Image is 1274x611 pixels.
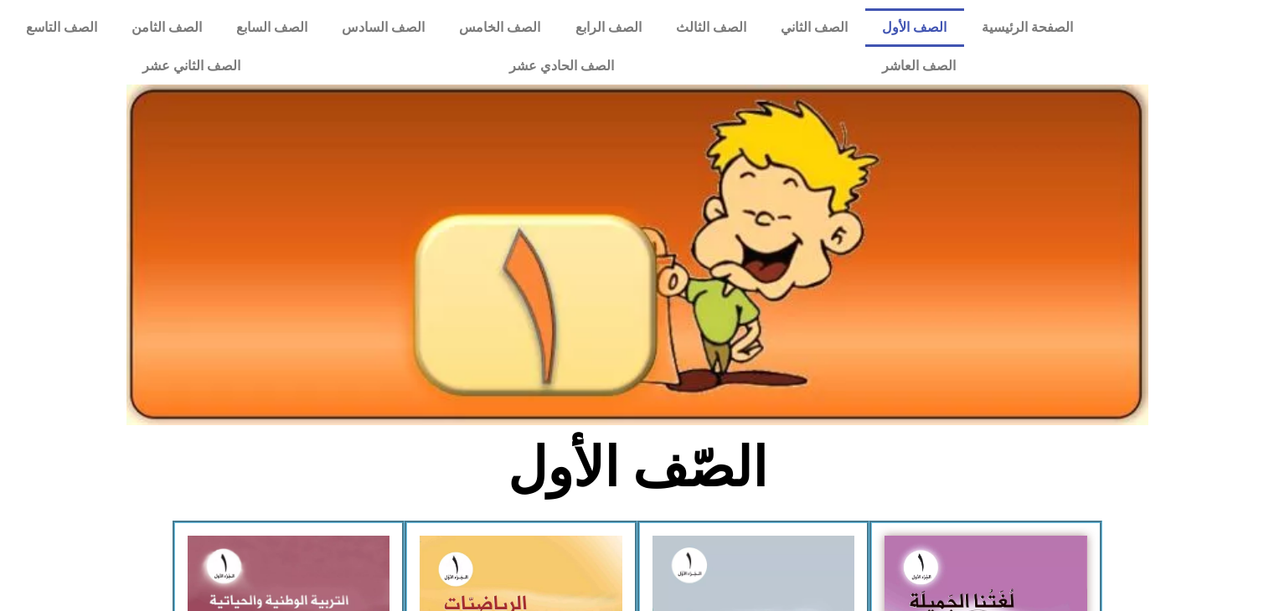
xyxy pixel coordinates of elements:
[325,8,442,47] a: الصف السادس
[219,8,324,47] a: الصف السابع
[360,435,914,501] h2: الصّف الأول
[442,8,558,47] a: الصف الخامس
[748,47,1090,85] a: الصف العاشر
[658,8,763,47] a: الصف الثالث
[558,8,658,47] a: الصف الرابع
[114,8,219,47] a: الصف الثامن
[374,47,747,85] a: الصف الحادي عشر
[8,8,114,47] a: الصف التاسع
[8,47,374,85] a: الصف الثاني عشر
[865,8,964,47] a: الصف الأول
[763,8,864,47] a: الصف الثاني
[964,8,1090,47] a: الصفحة الرئيسية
